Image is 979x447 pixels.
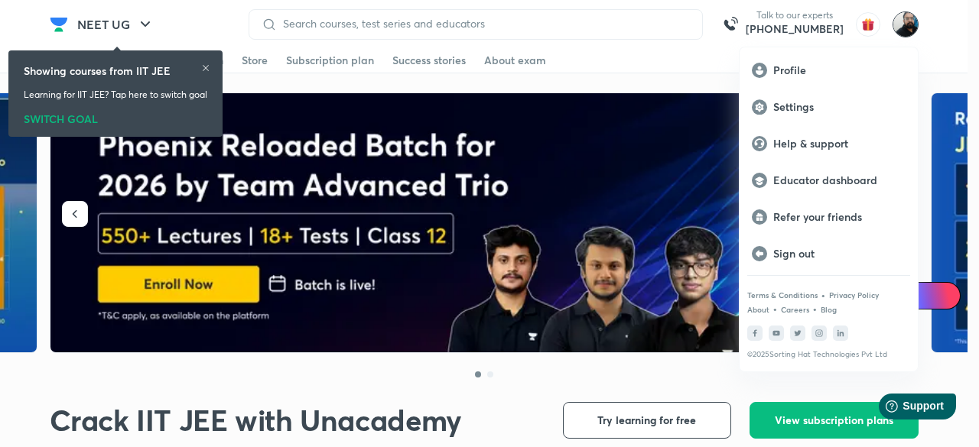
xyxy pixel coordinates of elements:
[773,100,906,114] p: Settings
[812,302,818,316] div: •
[773,210,906,224] p: Refer your friends
[821,288,826,302] div: •
[843,387,962,430] iframe: Help widget launcher
[740,199,918,235] a: Refer your friends
[740,52,918,89] a: Profile
[773,173,906,187] p: Educator dashboard
[829,290,879,300] a: Privacy Policy
[781,305,809,314] a: Careers
[740,125,918,162] a: Help & support
[773,63,906,77] p: Profile
[740,162,918,199] a: Educator dashboard
[773,247,906,261] p: Sign out
[740,89,918,125] a: Settings
[747,290,818,300] a: Terms & Conditions
[773,137,906,151] p: Help & support
[821,305,837,314] a: Blog
[747,350,910,359] p: © 2025 Sorting Hat Technologies Pvt Ltd
[772,302,778,316] div: •
[747,305,769,314] a: About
